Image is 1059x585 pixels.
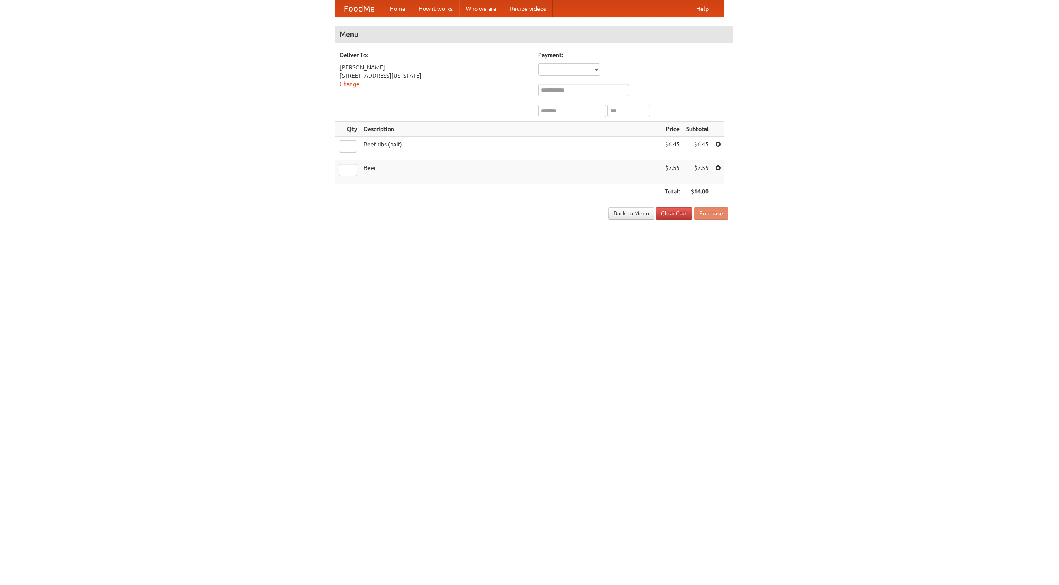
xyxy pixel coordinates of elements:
a: Home [383,0,412,17]
a: Change [340,81,359,87]
a: Clear Cart [656,207,692,220]
a: Who we are [459,0,503,17]
div: [PERSON_NAME] [340,63,530,72]
td: $6.45 [661,137,683,160]
a: Help [690,0,715,17]
th: Qty [335,122,360,137]
a: Recipe videos [503,0,553,17]
button: Purchase [694,207,728,220]
td: Beef ribs (half) [360,137,661,160]
td: $6.45 [683,137,712,160]
td: Beer [360,160,661,184]
a: Back to Menu [608,207,654,220]
th: Price [661,122,683,137]
td: $7.55 [683,160,712,184]
th: Total: [661,184,683,199]
h4: Menu [335,26,733,43]
td: $7.55 [661,160,683,184]
th: Subtotal [683,122,712,137]
h5: Payment: [538,51,728,59]
th: Description [360,122,661,137]
a: How it works [412,0,459,17]
h5: Deliver To: [340,51,530,59]
th: $14.00 [683,184,712,199]
div: [STREET_ADDRESS][US_STATE] [340,72,530,80]
a: FoodMe [335,0,383,17]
